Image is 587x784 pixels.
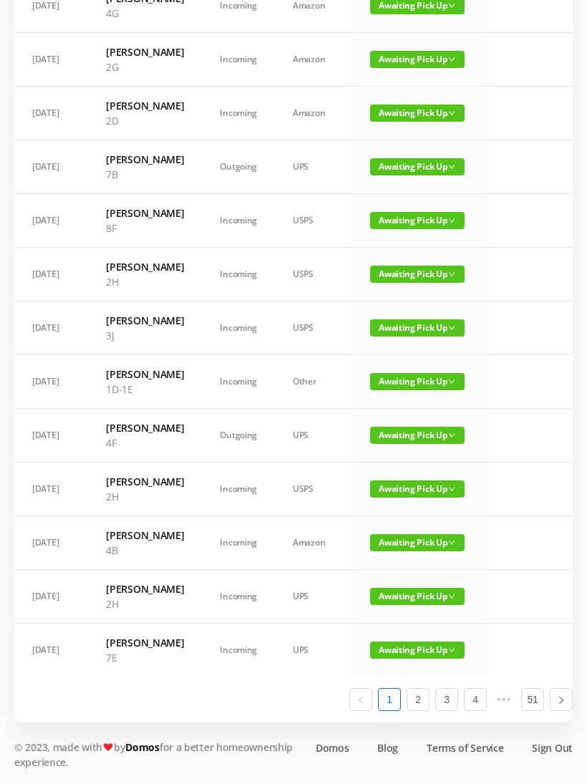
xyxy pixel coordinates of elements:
p: 2H [106,274,184,289]
span: Awaiting Pick Up [370,266,465,283]
h6: [PERSON_NAME] [106,205,184,221]
a: Terms of Service [427,740,503,755]
i: icon: down [448,324,455,331]
h6: [PERSON_NAME] [106,98,184,113]
span: Awaiting Pick Up [370,319,465,337]
td: UPS [275,624,352,677]
p: © 2023, made with by for a better homeownership experience. [14,740,301,770]
i: icon: down [448,593,455,600]
td: Incoming [202,194,275,248]
h6: [PERSON_NAME] [106,420,184,435]
a: 1 [379,689,400,710]
li: Next Page [550,688,573,711]
h6: [PERSON_NAME] [106,635,184,650]
h6: [PERSON_NAME] [106,367,184,382]
span: Awaiting Pick Up [370,534,465,551]
span: Awaiting Pick Up [370,480,465,498]
span: ••• [493,688,515,711]
td: Amazon [275,516,352,570]
a: 4 [465,689,486,710]
span: Awaiting Pick Up [370,373,465,390]
td: Incoming [202,570,275,624]
a: Domos [125,740,160,754]
h6: [PERSON_NAME] [106,259,184,274]
td: [DATE] [14,194,88,248]
p: 2D [106,113,184,128]
td: Incoming [202,301,275,355]
i: icon: down [448,217,455,224]
i: icon: down [448,378,455,385]
td: USPS [275,248,352,301]
a: Sign Out [532,740,573,755]
p: 4B [106,543,184,558]
a: Blog [377,740,398,755]
td: [DATE] [14,33,88,87]
td: Incoming [202,463,275,516]
td: USPS [275,463,352,516]
i: icon: down [448,110,455,117]
td: Other [275,355,352,409]
li: Previous Page [349,688,372,711]
p: 1D-1E [106,382,184,397]
i: icon: left [356,696,365,705]
p: 4F [106,435,184,450]
td: Amazon [275,87,352,140]
p: 4G [106,6,184,21]
a: 2 [407,689,429,710]
td: Incoming [202,355,275,409]
td: Incoming [202,624,275,677]
td: Outgoing [202,409,275,463]
p: 3J [106,328,184,343]
span: Awaiting Pick Up [370,158,465,175]
i: icon: down [448,432,455,439]
li: Next 5 Pages [493,688,515,711]
i: icon: down [448,2,455,9]
td: UPS [275,409,352,463]
p: 7B [106,167,184,182]
h6: [PERSON_NAME] [106,152,184,167]
p: 8F [106,221,184,236]
td: USPS [275,194,352,248]
i: icon: down [448,485,455,493]
span: Awaiting Pick Up [370,105,465,122]
h6: [PERSON_NAME] [106,581,184,596]
i: icon: down [448,271,455,278]
td: [DATE] [14,570,88,624]
p: 2H [106,489,184,504]
td: [DATE] [14,624,88,677]
td: [DATE] [14,463,88,516]
td: UPS [275,140,352,194]
td: [DATE] [14,301,88,355]
p: 2H [106,596,184,611]
a: 51 [522,689,543,710]
td: [DATE] [14,140,88,194]
i: icon: down [448,539,455,546]
h6: [PERSON_NAME] [106,313,184,328]
span: Awaiting Pick Up [370,212,465,229]
li: 3 [435,688,458,711]
td: Amazon [275,33,352,87]
td: [DATE] [14,87,88,140]
td: Outgoing [202,140,275,194]
td: [DATE] [14,409,88,463]
i: icon: down [448,163,455,170]
li: 1 [378,688,401,711]
h6: [PERSON_NAME] [106,474,184,489]
p: 7E [106,650,184,665]
li: 4 [464,688,487,711]
i: icon: right [557,696,566,705]
td: Incoming [202,516,275,570]
li: 51 [521,688,544,711]
span: Awaiting Pick Up [370,51,465,68]
span: Awaiting Pick Up [370,642,465,659]
td: Incoming [202,33,275,87]
h6: [PERSON_NAME] [106,44,184,59]
td: [DATE] [14,516,88,570]
span: Awaiting Pick Up [370,427,465,444]
td: Incoming [202,248,275,301]
li: 2 [407,688,430,711]
p: 2G [106,59,184,74]
td: USPS [275,301,352,355]
a: 3 [436,689,457,710]
td: [DATE] [14,248,88,301]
